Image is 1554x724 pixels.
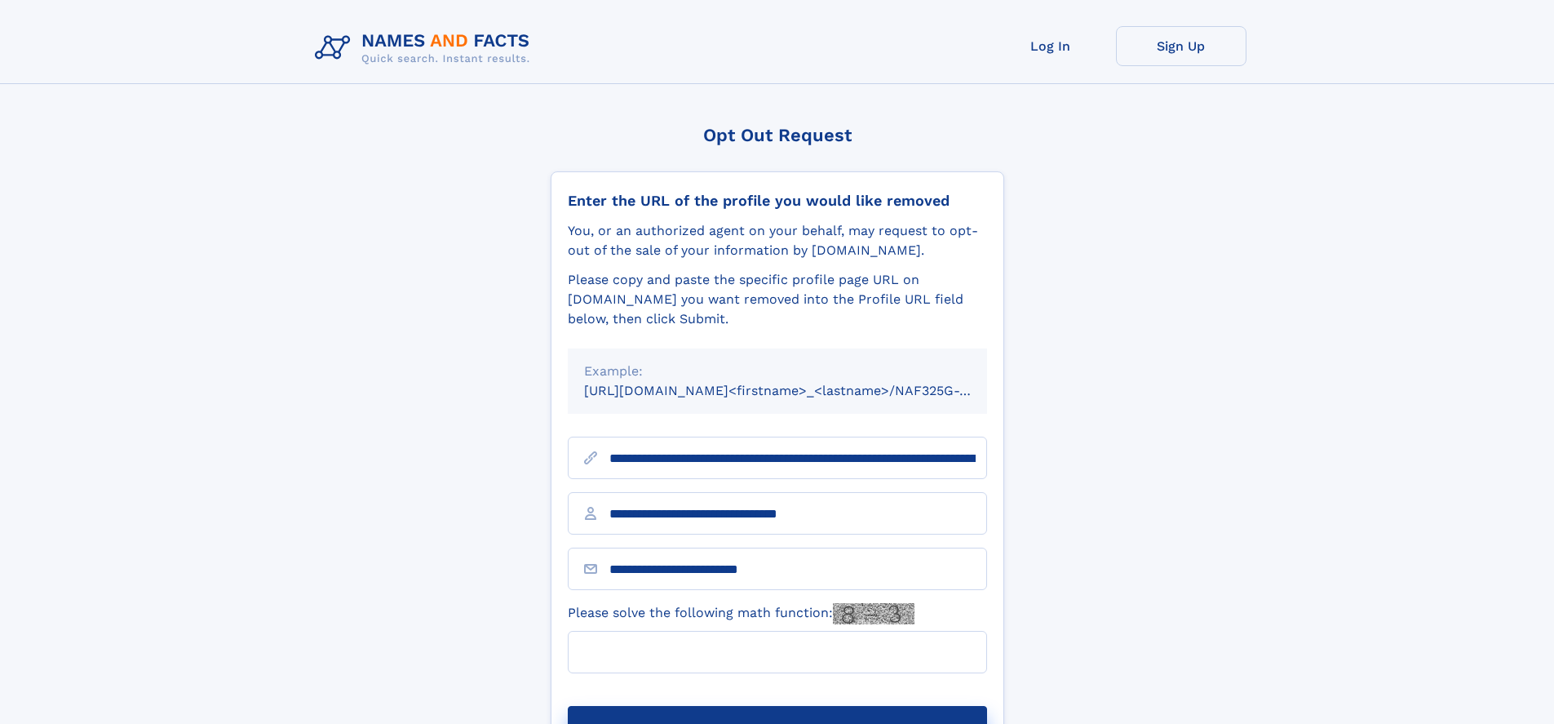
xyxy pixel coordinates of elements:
div: You, or an authorized agent on your behalf, may request to opt-out of the sale of your informatio... [568,221,987,260]
small: [URL][DOMAIN_NAME]<firstname>_<lastname>/NAF325G-xxxxxxxx [584,383,1018,398]
a: Sign Up [1116,26,1246,66]
div: Opt Out Request [551,125,1004,145]
div: Please copy and paste the specific profile page URL on [DOMAIN_NAME] you want removed into the Pr... [568,270,987,329]
img: Logo Names and Facts [308,26,543,70]
label: Please solve the following math function: [568,603,914,624]
div: Example: [584,362,971,381]
div: Enter the URL of the profile you would like removed [568,192,987,210]
a: Log In [985,26,1116,66]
